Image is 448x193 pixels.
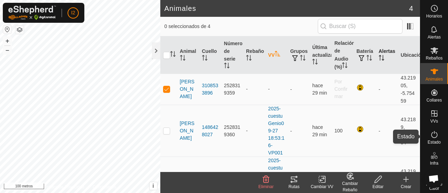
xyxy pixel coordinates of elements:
font: VVs [430,119,438,124]
font: hace 29 min [312,83,327,96]
font: Animales [164,5,196,12]
font: 1486428027 [202,124,218,137]
a: 2025-cuestu Genio09-27 18:53:16-VP001 [268,106,285,156]
font: Crear [401,184,411,189]
font: VV [268,52,275,58]
p-sorticon: Activar para ordenar [300,56,306,62]
span: 28 de septiembre de 2025, 0:34 [312,83,327,96]
font: Alertas [428,35,441,40]
font: 3108533896 [202,83,218,96]
font: – [6,46,9,54]
button: Restablecer Mapa [3,25,12,34]
font: Infra [430,161,438,166]
font: - [379,87,380,92]
font: Por Confirmar [334,79,347,99]
button: – [3,46,12,54]
font: 100 [334,128,342,133]
input: Buscar (S) [318,19,402,34]
font: + [6,37,9,44]
font: Collares [426,98,442,103]
font: Última actualización [312,44,343,58]
font: Rebaño [246,48,264,54]
font: Animal [180,48,196,54]
font: - [268,86,270,92]
font: Cambiar VV [311,184,334,189]
font: Número de serie [224,41,243,62]
p-sorticon: Activar para ordenar [202,56,208,62]
p-sorticon: Activar para ordenar [246,56,252,62]
font: - [246,86,248,92]
font: [PERSON_NAME] [180,79,195,99]
p-sorticon: Activar para ordenar [379,56,384,62]
font: Contáctenos [93,185,116,189]
button: + [3,37,12,45]
font: Cuello [202,48,217,54]
font: Rebaños [426,56,442,61]
font: - [379,128,380,134]
font: I2 [71,10,75,15]
font: Mapa de Calor [426,182,442,191]
font: [PERSON_NAME] [180,120,195,141]
font: 2528319359 [224,83,240,96]
font: - [290,128,292,134]
p-sorticon: Activar para ordenar [366,56,372,62]
p-sorticon: Activar para ordenar [342,63,348,69]
button: Capas del Mapa [15,26,24,34]
p-sorticon: Activar para ordenar [275,52,280,57]
font: 4 [409,5,413,12]
font: Política de Privacidad [44,185,84,189]
button: i [149,182,157,190]
font: Rutas [288,184,299,189]
font: Ubicación [401,52,424,58]
div: Chat abierto [424,169,443,188]
p-sorticon: Activar para ordenar [180,56,185,62]
font: Grupos [290,48,308,54]
p-sorticon: Activar para ordenar [170,52,176,58]
font: Animales [426,77,443,82]
font: - [290,87,292,92]
font: Editar [372,184,383,189]
font: 43.21905, -5.75459 [401,75,416,104]
span: 28 de septiembre de 2025, 0:34 [312,124,327,137]
font: hace 29 min [312,124,327,137]
font: - [246,128,248,133]
font: Batería [357,48,373,54]
img: Logotipo de Gallagher [8,6,56,20]
font: Alertas [379,48,395,54]
font: Cambiar Rebaño [342,181,358,192]
font: 43.2189, -5.75504 [401,117,416,146]
font: Estado [428,140,441,145]
font: Relación de Audio (%) [334,40,355,70]
a: Política de Privacidad [44,184,84,190]
font: Horarios [426,14,442,19]
font: Eliminar [258,184,273,189]
font: 2528319360 [224,124,240,137]
font: i [152,183,154,189]
a: Contáctenos [93,184,116,190]
p-sorticon: Activar para ordenar [312,60,318,66]
p-sorticon: Activar para ordenar [224,64,230,69]
font: 0 seleccionados de 4 [164,23,211,29]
